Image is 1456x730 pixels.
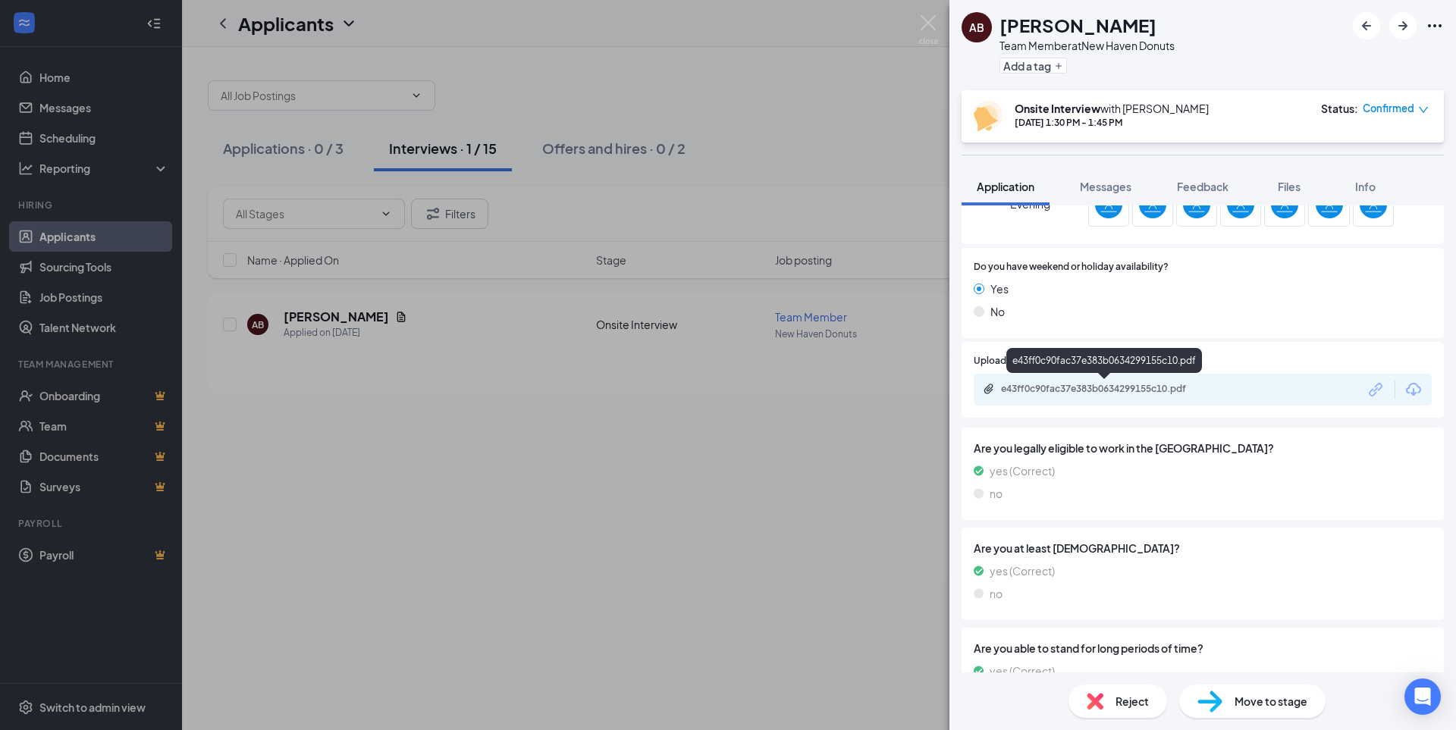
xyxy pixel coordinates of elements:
div: Team Member at New Haven Donuts [999,38,1175,53]
span: Move to stage [1235,693,1307,710]
span: No [990,303,1005,320]
span: Feedback [1177,180,1228,193]
span: yes (Correct) [990,462,1055,479]
button: ArrowRight [1389,12,1417,39]
span: Messages [1080,180,1131,193]
svg: ArrowLeftNew [1357,17,1376,35]
h1: [PERSON_NAME] [999,12,1156,38]
div: with [PERSON_NAME] [1015,101,1209,116]
svg: Ellipses [1426,17,1444,35]
span: Upload Resume [974,354,1043,368]
svg: Link [1367,380,1386,399]
svg: Download [1404,381,1423,399]
a: Paperclipe43ff0c90fac37e383b0634299155c10.pdf [983,383,1228,397]
span: Yes [990,280,1009,297]
b: Onsite Interview [1015,102,1100,115]
svg: Plus [1054,61,1063,70]
span: Application [977,180,1034,193]
span: Are you at least [DEMOGRAPHIC_DATA]? [974,540,1432,556]
svg: Paperclip [983,383,995,395]
span: yes (Correct) [990,663,1055,679]
div: AB [969,20,984,35]
button: ArrowLeftNew [1353,12,1380,39]
span: no [990,585,1003,602]
span: Reject [1116,693,1149,710]
span: down [1418,105,1429,115]
span: Confirmed [1363,101,1414,116]
span: yes (Correct) [990,562,1055,579]
div: e43ff0c90fac37e383b0634299155c10.pdf [1006,348,1202,373]
div: Open Intercom Messenger [1404,678,1441,715]
div: [DATE] 1:30 PM - 1:45 PM [1015,116,1209,129]
span: no [990,485,1003,502]
div: e43ff0c90fac37e383b0634299155c10.pdf [1001,383,1213,395]
span: Do you have weekend or holiday availability? [974,260,1169,274]
div: Status : [1321,101,1358,116]
button: PlusAdd a tag [999,58,1067,74]
span: Info [1355,180,1376,193]
svg: ArrowRight [1394,17,1412,35]
span: Are you able to stand for long periods of time? [974,640,1432,656]
span: Are you legally eligible to work in the [GEOGRAPHIC_DATA]? [974,440,1432,456]
span: Files [1278,180,1301,193]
